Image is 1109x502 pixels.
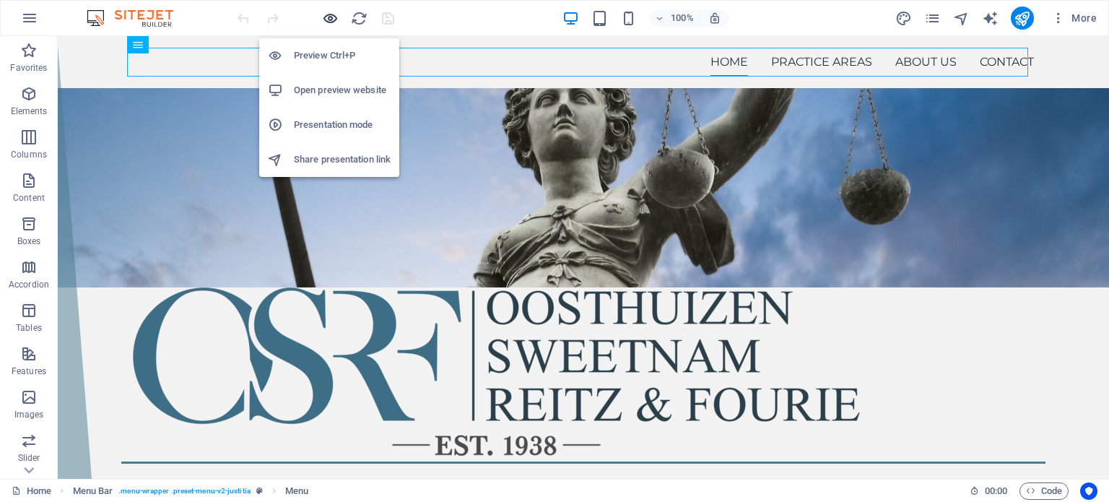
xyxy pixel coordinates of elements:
[985,482,1007,500] span: 00 00
[73,482,309,500] nav: breadcrumb
[18,452,40,464] p: Slider
[14,409,44,420] p: Images
[11,149,47,160] p: Columns
[708,12,721,25] i: On resize automatically adjust zoom level to fit chosen device.
[671,9,694,27] h6: 100%
[83,9,191,27] img: Editor Logo
[12,365,46,377] p: Features
[1026,482,1062,500] span: Code
[982,9,999,27] button: text_generator
[924,9,941,27] button: pages
[13,192,45,204] p: Content
[118,482,251,500] span: . menu-wrapper .preset-menu-v2-justitia
[294,82,391,99] h6: Open preview website
[895,9,913,27] button: design
[924,10,941,27] i: Pages (Ctrl+Alt+S)
[1011,7,1034,30] button: publish
[1014,10,1030,27] i: Publish
[895,10,912,27] i: Design (Ctrl+Alt+Y)
[294,151,391,168] h6: Share presentation link
[350,9,368,27] button: reload
[970,482,1008,500] h6: Session time
[294,116,391,134] h6: Presentation mode
[953,10,970,27] i: Navigator
[73,482,113,500] span: Click to select. Double-click to edit
[982,10,999,27] i: AI Writer
[1080,482,1097,500] button: Usercentrics
[10,62,47,74] p: Favorites
[1019,482,1069,500] button: Code
[12,482,51,500] a: Click to cancel selection. Double-click to open Pages
[995,485,997,496] span: :
[285,482,308,500] span: Click to select. Double-click to edit
[1051,11,1097,25] span: More
[1045,7,1103,30] button: More
[17,235,41,247] p: Boxes
[649,9,700,27] button: 100%
[9,279,49,290] p: Accordion
[256,487,263,495] i: This element is a customizable preset
[16,322,42,334] p: Tables
[294,47,391,64] h6: Preview Ctrl+P
[11,105,48,117] p: Elements
[953,9,970,27] button: navigator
